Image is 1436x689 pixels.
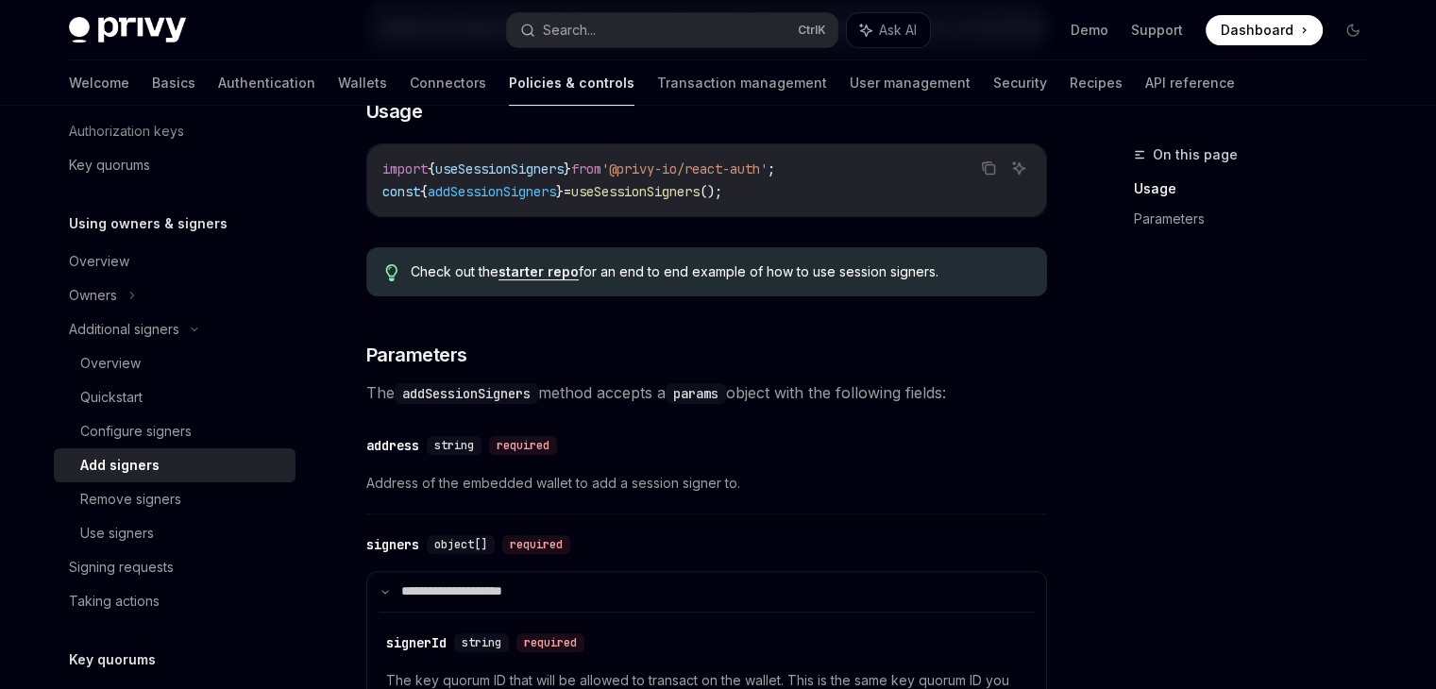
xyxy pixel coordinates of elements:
[366,342,467,368] span: Parameters
[366,379,1047,406] span: The method accepts a object with the following fields:
[69,556,174,579] div: Signing requests
[152,60,195,106] a: Basics
[69,318,179,341] div: Additional signers
[571,160,601,177] span: from
[700,183,722,200] span: ();
[657,60,827,106] a: Transaction management
[54,346,296,380] a: Overview
[80,454,160,477] div: Add signers
[411,262,1027,281] span: Check out the for an end to end example of how to use session signers.
[798,23,826,38] span: Ctrl K
[768,160,775,177] span: ;
[543,19,596,42] div: Search...
[1221,21,1293,40] span: Dashboard
[54,148,296,182] a: Key quorums
[410,60,486,106] a: Connectors
[498,263,579,280] a: starter repo
[69,154,150,176] div: Key quorums
[509,60,634,106] a: Policies & controls
[564,160,571,177] span: }
[69,60,129,106] a: Welcome
[1153,143,1238,166] span: On this page
[382,183,420,200] span: const
[366,98,423,125] span: Usage
[54,550,296,584] a: Signing requests
[1131,21,1183,40] a: Support
[80,488,181,511] div: Remove signers
[338,60,387,106] a: Wallets
[1338,15,1368,45] button: Toggle dark mode
[54,414,296,448] a: Configure signers
[435,160,564,177] span: useSessionSigners
[428,160,435,177] span: {
[1134,204,1383,234] a: Parameters
[489,436,557,455] div: required
[382,160,428,177] span: import
[1071,21,1108,40] a: Demo
[366,436,419,455] div: address
[69,284,117,307] div: Owners
[1006,156,1031,180] button: Ask AI
[69,648,156,671] h5: Key quorums
[395,383,538,404] code: addSessionSigners
[54,380,296,414] a: Quickstart
[434,438,474,453] span: string
[80,386,143,409] div: Quickstart
[54,244,296,278] a: Overview
[69,250,129,273] div: Overview
[1145,60,1235,106] a: API reference
[850,60,971,106] a: User management
[462,635,501,650] span: string
[1070,60,1123,106] a: Recipes
[80,522,154,545] div: Use signers
[507,13,837,47] button: Search...CtrlK
[54,584,296,618] a: Taking actions
[54,516,296,550] a: Use signers
[69,212,228,235] h5: Using owners & signers
[571,183,700,200] span: useSessionSigners
[366,535,419,554] div: signers
[564,183,571,200] span: =
[428,183,556,200] span: addSessionSigners
[69,590,160,613] div: Taking actions
[218,60,315,106] a: Authentication
[54,482,296,516] a: Remove signers
[366,472,1047,495] span: Address of the embedded wallet to add a session signer to.
[516,633,584,652] div: required
[434,537,487,552] span: object[]
[69,17,186,43] img: dark logo
[54,448,296,482] a: Add signers
[420,183,428,200] span: {
[385,264,398,281] svg: Tip
[993,60,1047,106] a: Security
[1134,174,1383,204] a: Usage
[80,420,192,443] div: Configure signers
[1206,15,1323,45] a: Dashboard
[976,156,1001,180] button: Copy the contents from the code block
[502,535,570,554] div: required
[80,352,141,375] div: Overview
[879,21,917,40] span: Ask AI
[847,13,930,47] button: Ask AI
[601,160,768,177] span: '@privy-io/react-auth'
[386,633,447,652] div: signerId
[556,183,564,200] span: }
[666,383,726,404] code: params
